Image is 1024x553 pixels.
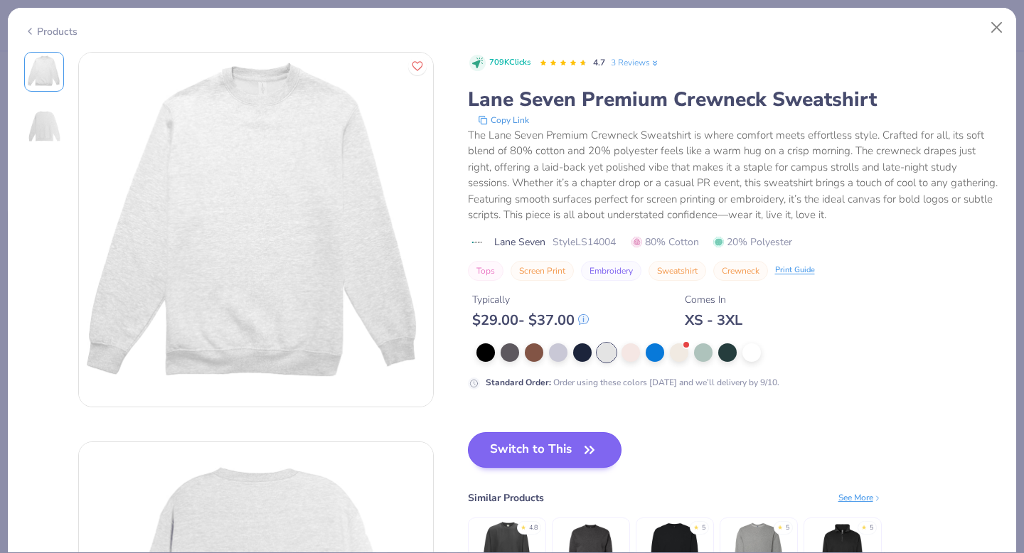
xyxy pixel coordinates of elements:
button: Crewneck [713,261,768,281]
div: 5 [870,523,873,533]
div: Typically [472,292,589,307]
div: 4.7 Stars [539,52,587,75]
strong: Standard Order : [486,377,551,388]
span: 80% Cotton [631,235,699,249]
div: Order using these colors [DATE] and we’ll delivery by 9/10. [486,376,779,389]
button: Like [408,57,427,75]
div: $ 29.00 - $ 37.00 [472,311,589,329]
div: Lane Seven Premium Crewneck Sweatshirt [468,86,1001,113]
span: 4.7 [593,57,605,68]
span: 20% Polyester [713,235,792,249]
button: Embroidery [581,261,641,281]
img: Back [27,109,61,143]
span: Style LS14004 [553,235,616,249]
button: Screen Print [511,261,574,281]
span: 709K Clicks [489,57,530,69]
div: XS - 3XL [685,311,742,329]
div: See More [838,491,882,504]
div: ★ [693,523,699,529]
div: Comes In [685,292,742,307]
div: 5 [702,523,705,533]
div: ★ [521,523,526,529]
button: Tops [468,261,503,281]
div: ★ [777,523,783,529]
button: Sweatshirt [649,261,706,281]
button: copy to clipboard [474,113,533,127]
a: 3 Reviews [611,56,660,69]
div: Similar Products [468,490,544,505]
div: 5 [786,523,789,533]
div: ★ [861,523,867,529]
div: Print Guide [775,264,815,276]
div: Products [24,24,78,39]
span: Lane Seven [494,235,545,249]
img: brand logo [468,237,487,248]
button: Switch to This [468,432,622,468]
img: Front [79,53,433,407]
div: 4.8 [529,523,538,533]
button: Close [983,14,1010,41]
img: Front [27,55,61,89]
div: The Lane Seven Premium Crewneck Sweatshirt is where comfort meets effortless style. Crafted for a... [468,127,1001,223]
